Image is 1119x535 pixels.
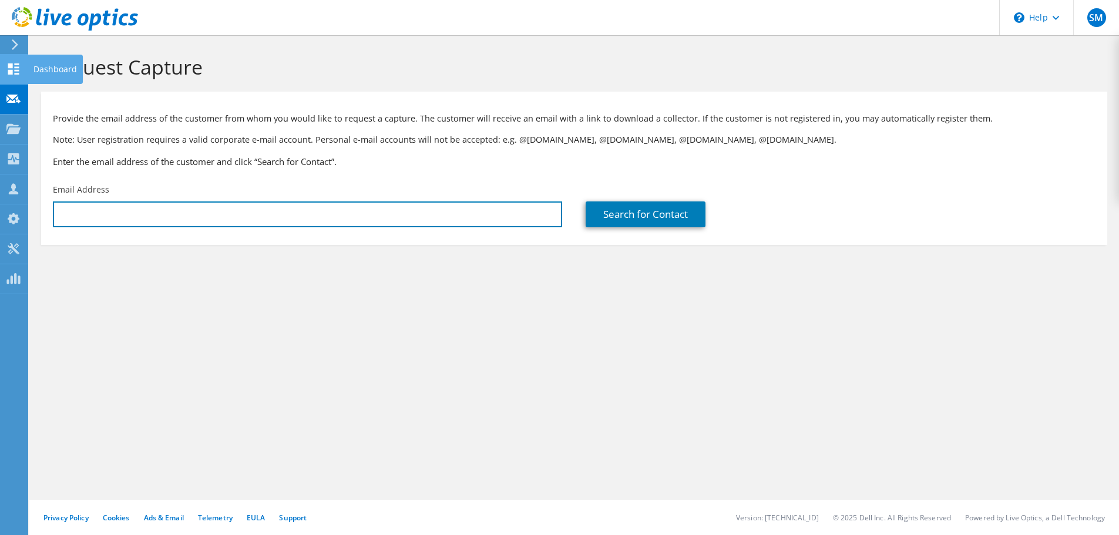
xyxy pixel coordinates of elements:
svg: \n [1014,12,1024,23]
li: Version: [TECHNICAL_ID] [736,513,819,523]
li: © 2025 Dell Inc. All Rights Reserved [833,513,951,523]
h1: Request Capture [47,55,1096,79]
span: SM [1087,8,1106,27]
a: Cookies [103,513,130,523]
p: Provide the email address of the customer from whom you would like to request a capture. The cust... [53,112,1096,125]
label: Email Address [53,184,109,196]
a: Telemetry [198,513,233,523]
a: Support [279,513,307,523]
a: Privacy Policy [43,513,89,523]
a: EULA [247,513,265,523]
div: Dashboard [28,55,83,84]
li: Powered by Live Optics, a Dell Technology [965,513,1105,523]
a: Ads & Email [144,513,184,523]
a: Search for Contact [586,201,705,227]
p: Note: User registration requires a valid corporate e-mail account. Personal e-mail accounts will ... [53,133,1096,146]
h3: Enter the email address of the customer and click “Search for Contact”. [53,155,1096,168]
